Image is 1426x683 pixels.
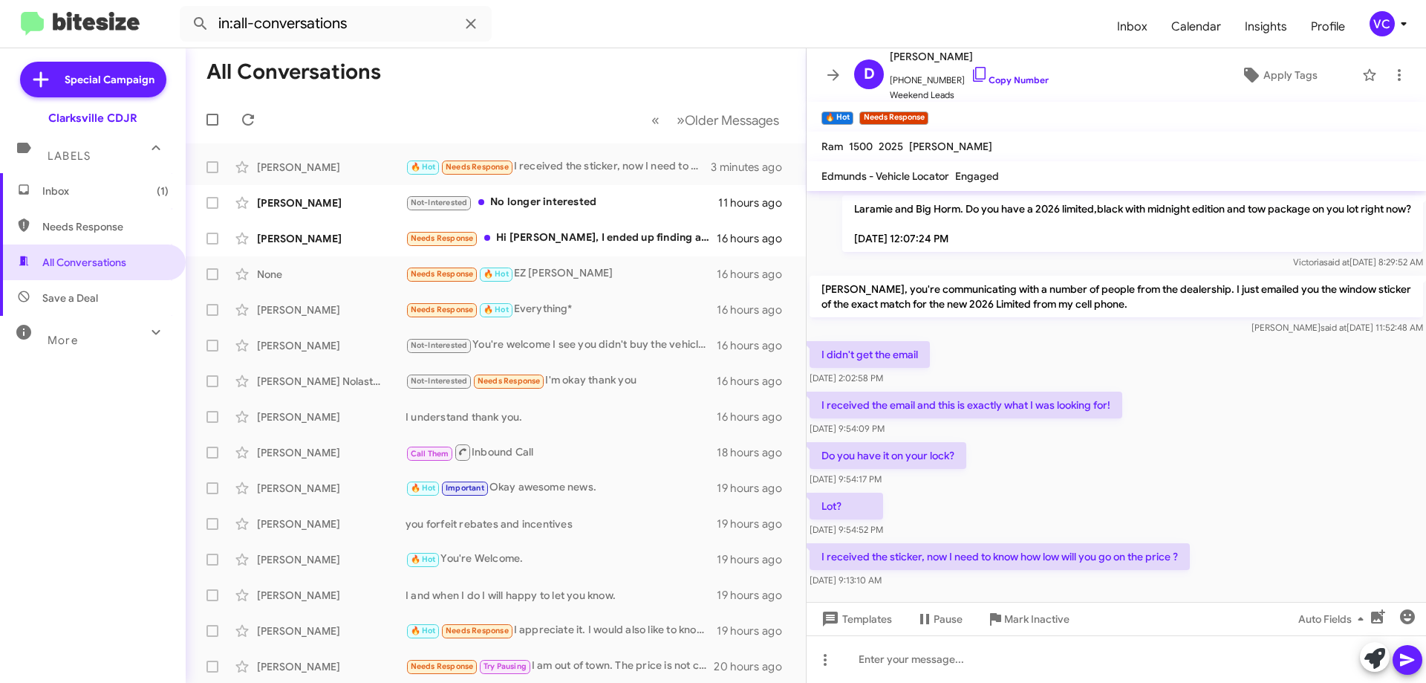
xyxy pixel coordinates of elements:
[1324,256,1350,268] span: said at
[1357,11,1410,36] button: VC
[711,160,794,175] div: 3 minutes ago
[821,169,949,183] span: Edmunds - Vehicle Locator
[955,169,999,183] span: Engaged
[406,658,714,675] div: I am out of town. The price is not competitive after they informed me that I don't qualify for th...
[810,392,1122,418] p: I received the email and this is exactly what I was looking for!
[406,443,717,462] div: Inbound Call
[718,195,794,210] div: 11 hours ago
[1370,11,1395,36] div: VC
[810,543,1190,570] p: I received the sticker, now I need to know how low will you go on the price ?
[879,140,903,153] span: 2025
[904,606,974,632] button: Pause
[257,588,406,603] div: [PERSON_NAME]
[42,219,169,234] span: Needs Response
[1159,5,1233,48] a: Calendar
[411,162,436,172] span: 🔥 Hot
[1105,5,1159,48] a: Inbox
[257,231,406,246] div: [PERSON_NAME]
[821,111,853,125] small: 🔥 Hot
[717,588,794,603] div: 19 hours ago
[406,622,717,639] div: I appreciate it. I would also like to know more about out the van I was offered, if it's still av...
[1321,322,1347,333] span: said at
[411,661,474,671] span: Needs Response
[257,302,406,317] div: [PERSON_NAME]
[842,195,1423,252] p: Laramie and Big Horm. Do you have a 2026 limited,black with midnight edition and tow package on y...
[717,231,794,246] div: 16 hours ago
[206,60,381,84] h1: All Conversations
[411,269,474,279] span: Needs Response
[849,140,873,153] span: 1500
[934,606,963,632] span: Pause
[257,160,406,175] div: [PERSON_NAME]
[478,376,541,386] span: Needs Response
[411,483,436,493] span: 🔥 Hot
[257,445,406,460] div: [PERSON_NAME]
[810,473,882,485] span: [DATE] 9:54:17 PM
[890,48,1049,65] span: [PERSON_NAME]
[1299,5,1357,48] span: Profile
[20,62,166,97] a: Special Campaign
[446,626,509,635] span: Needs Response
[717,624,794,638] div: 19 hours ago
[668,105,788,135] button: Next
[257,659,406,674] div: [PERSON_NAME]
[643,105,788,135] nav: Page navigation example
[411,449,449,459] span: Call Them
[48,334,78,347] span: More
[717,302,794,317] div: 16 hours ago
[810,423,885,434] span: [DATE] 9:54:09 PM
[1298,606,1370,632] span: Auto Fields
[180,6,492,42] input: Search
[411,233,474,243] span: Needs Response
[717,374,794,389] div: 16 hours ago
[818,606,892,632] span: Templates
[717,410,794,424] div: 16 hours ago
[406,588,717,603] div: I and when I do I will happy to let you know.
[406,301,717,318] div: Everything*
[48,149,91,163] span: Labels
[810,372,883,383] span: [DATE] 2:02:58 PM
[406,337,717,354] div: You're welcome I see you didn't buy the vehicle. Are you planning to finalize a deal with us?
[1263,62,1318,88] span: Apply Tags
[717,267,794,282] div: 16 hours ago
[406,372,717,389] div: I'm okay thank you
[717,552,794,567] div: 19 hours ago
[446,483,484,493] span: Important
[157,184,169,198] span: (1)
[717,481,794,496] div: 19 hours ago
[821,140,843,153] span: Ram
[677,111,685,129] span: »
[810,341,930,368] p: I didn't get the email
[642,105,668,135] button: Previous
[717,517,794,531] div: 19 hours ago
[1004,606,1069,632] span: Mark Inactive
[651,111,660,129] span: «
[257,338,406,353] div: [PERSON_NAME]
[685,112,779,129] span: Older Messages
[257,195,406,210] div: [PERSON_NAME]
[411,340,468,350] span: Not-Interested
[909,140,992,153] span: [PERSON_NAME]
[714,659,794,674] div: 20 hours ago
[484,305,509,314] span: 🔥 Hot
[257,552,406,567] div: [PERSON_NAME]
[257,374,406,389] div: [PERSON_NAME] Nolastname119587306
[406,265,717,282] div: EZ [PERSON_NAME]
[406,230,717,247] div: Hi [PERSON_NAME], I ended up finding another car elsewhere so I don't need any help. But thank you!
[257,410,406,424] div: [PERSON_NAME]
[406,410,717,424] div: I understand thank you.
[257,517,406,531] div: [PERSON_NAME]
[807,606,904,632] button: Templates
[411,554,436,564] span: 🔥 Hot
[411,198,468,207] span: Not-Interested
[257,481,406,496] div: [PERSON_NAME]
[406,517,717,531] div: you forfeit rebates and incentives
[1233,5,1299,48] a: Insights
[810,276,1423,317] p: [PERSON_NAME], you're communicating with a number of people from the dealership. I just emailed y...
[890,65,1049,88] span: [PHONE_NUMBER]
[411,305,474,314] span: Needs Response
[1293,256,1423,268] span: Victoria [DATE] 8:29:52 AM
[42,255,126,270] span: All Conversations
[810,524,883,535] span: [DATE] 9:54:52 PM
